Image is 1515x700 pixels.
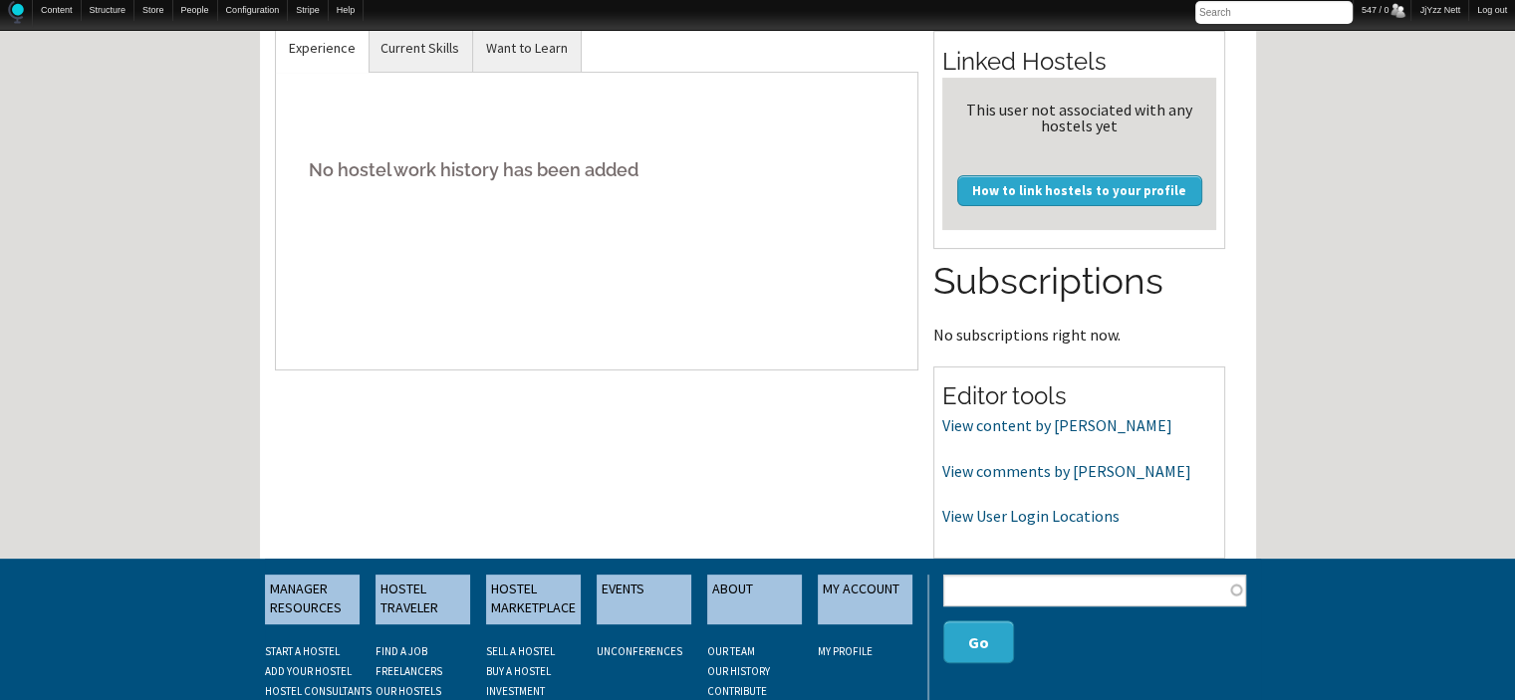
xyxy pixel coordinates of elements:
a: MY ACCOUNT [818,575,912,624]
a: OUR HOSTELS [376,684,441,698]
a: UNCONFERENCES [597,644,682,658]
a: BUY A HOSTEL [486,664,551,678]
input: Search [1195,1,1353,24]
a: ABOUT [707,575,802,624]
a: Experience [276,24,369,73]
a: CONTRIBUTE [707,684,767,698]
a: ADD YOUR HOSTEL [265,664,352,678]
img: Home [8,1,24,24]
a: FIND A JOB [376,644,427,658]
a: View User Login Locations [942,506,1120,526]
a: MANAGER RESOURCES [265,575,360,624]
h2: Linked Hostels [942,45,1216,79]
a: How to link hostels to your profile [957,175,1202,205]
a: View comments by [PERSON_NAME] [942,461,1191,481]
a: My Profile [818,644,873,658]
div: This user not associated with any hostels yet [950,102,1208,133]
a: HOSTEL MARKETPLACE [486,575,581,624]
h5: No hostel work history has been added [291,139,903,200]
a: OUR HISTORY [707,664,770,678]
a: HOSTEL TRAVELER [376,575,470,624]
h2: Subscriptions [933,256,1225,308]
h2: Editor tools [942,379,1216,413]
a: Current Skills [368,24,472,73]
a: HOSTEL CONSULTANTS [265,684,372,698]
button: Go [943,620,1014,663]
a: FREELANCERS [376,664,442,678]
section: No subscriptions right now. [933,256,1225,342]
a: EVENTS [597,575,691,624]
a: View content by [PERSON_NAME] [942,415,1172,435]
a: Want to Learn [473,24,581,73]
a: OUR TEAM [707,644,755,658]
a: START A HOSTEL [265,644,340,658]
a: SELL A HOSTEL [486,644,555,658]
